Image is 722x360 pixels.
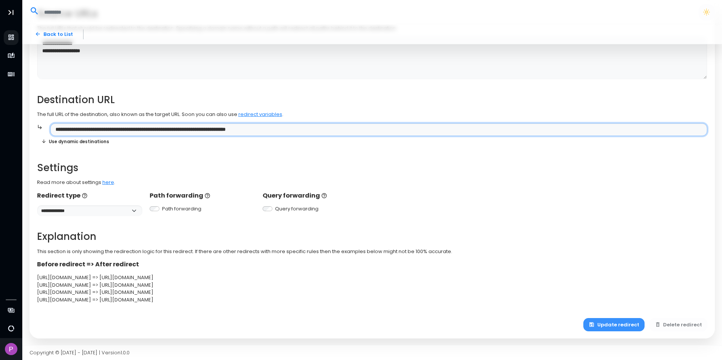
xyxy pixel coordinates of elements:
p: Read more about settings . [37,179,708,186]
h2: Destination URL [37,94,708,106]
p: Path forwarding [150,191,255,200]
h2: Settings [37,162,708,174]
h2: Explanation [37,231,708,243]
a: here [102,179,114,186]
p: The full URL of the destination, also known as the target URL. Soon you can also use . [37,111,708,118]
button: Update redirect [583,318,645,331]
div: [URL][DOMAIN_NAME] => [URL][DOMAIN_NAME] [37,281,708,289]
a: redirect variables [238,111,282,118]
label: Query forwarding [275,205,318,213]
div: [URL][DOMAIN_NAME] => [URL][DOMAIN_NAME] [37,289,708,296]
label: Path forwarding [162,205,201,213]
button: Use dynamic destinations [37,136,114,147]
p: Query forwarding [263,191,368,200]
p: Redirect type [37,191,142,200]
button: Toggle Aside [4,5,18,20]
img: Avatar [5,343,17,355]
div: [URL][DOMAIN_NAME] => [URL][DOMAIN_NAME] [37,274,708,281]
p: This section is only showing the redirection logic for this redirect. If there are other redirect... [37,248,708,255]
div: [URL][DOMAIN_NAME] => [URL][DOMAIN_NAME] [37,296,708,304]
button: Delete redirect [649,318,708,331]
p: Before redirect => After redirect [37,260,708,269]
span: Copyright © [DATE] - [DATE] | Version 1.0.0 [29,349,130,356]
a: Back to List [29,28,78,41]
